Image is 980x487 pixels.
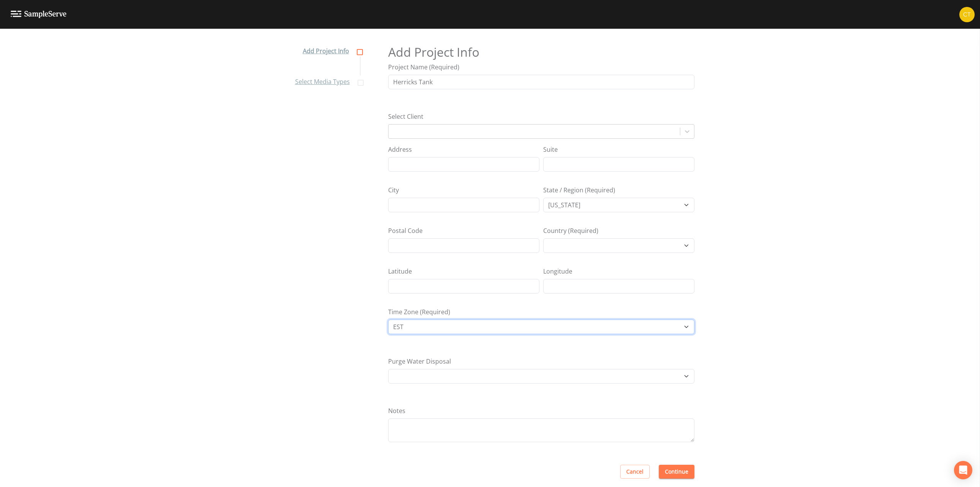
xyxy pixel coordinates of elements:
[543,226,598,235] label: Country (Required)
[388,226,423,235] label: Postal Code
[388,45,694,59] h2: Add Project Info
[388,357,451,366] label: Purge Water Disposal
[388,145,412,154] label: Address
[954,461,972,479] div: Open Intercom Messenger
[388,62,459,72] label: Project Name (Required)
[303,45,361,56] a: Add Project Info
[543,267,572,276] label: Longitude
[543,185,615,195] label: State / Region (Required)
[295,75,362,87] a: Select Media Types
[659,465,694,479] button: Continue
[388,307,450,316] label: Time Zone (Required)
[388,185,399,195] label: City
[543,145,558,154] label: Suite
[388,267,412,276] label: Latitude
[388,406,405,415] label: Notes
[959,7,975,22] img: 7f2cab73c0e50dc3fbb7023805f649db
[11,11,67,18] img: logo
[620,465,650,479] button: Cancel
[388,112,423,121] label: Select Client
